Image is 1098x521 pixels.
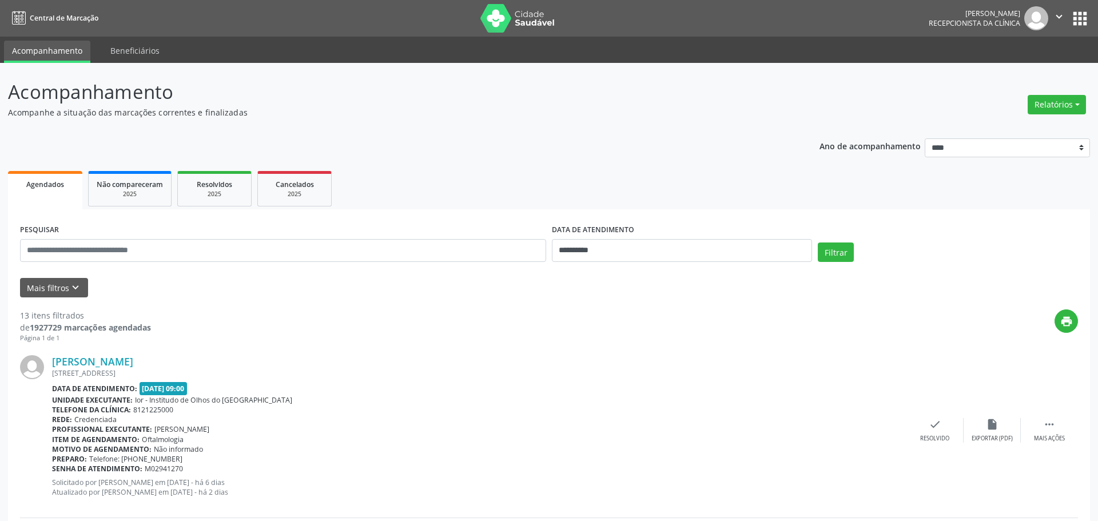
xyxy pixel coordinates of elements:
[929,18,1020,28] span: Recepcionista da clínica
[818,242,854,262] button: Filtrar
[1060,315,1073,328] i: print
[154,444,203,454] span: Não informado
[52,405,131,415] b: Telefone da clínica:
[154,424,209,434] span: [PERSON_NAME]
[20,333,151,343] div: Página 1 de 1
[52,444,152,454] b: Motivo de agendamento:
[52,478,906,497] p: Solicitado por [PERSON_NAME] em [DATE] - há 6 dias Atualizado por [PERSON_NAME] em [DATE] - há 2 ...
[972,435,1013,443] div: Exportar (PDF)
[69,281,82,294] i: keyboard_arrow_down
[52,424,152,434] b: Profissional executante:
[552,221,634,239] label: DATA DE ATENDIMENTO
[52,435,140,444] b: Item de agendamento:
[142,435,184,444] span: Oftalmologia
[30,13,98,23] span: Central de Marcação
[20,278,88,298] button: Mais filtroskeyboard_arrow_down
[8,78,765,106] p: Acompanhamento
[133,405,173,415] span: 8121225000
[52,368,906,378] div: [STREET_ADDRESS]
[74,415,117,424] span: Credenciada
[1053,10,1065,23] i: 
[20,355,44,379] img: img
[929,9,1020,18] div: [PERSON_NAME]
[197,180,232,189] span: Resolvidos
[30,322,151,333] strong: 1927729 marcações agendadas
[1070,9,1090,29] button: apps
[4,41,90,63] a: Acompanhamento
[819,138,921,153] p: Ano de acompanhamento
[26,180,64,189] span: Agendados
[920,435,949,443] div: Resolvido
[8,9,98,27] a: Central de Marcação
[102,41,168,61] a: Beneficiários
[929,418,941,431] i: check
[145,464,183,474] span: M02941270
[20,221,59,239] label: PESQUISAR
[52,355,133,368] a: [PERSON_NAME]
[1048,6,1070,30] button: 
[140,382,188,395] span: [DATE] 09:00
[1043,418,1056,431] i: 
[89,454,182,464] span: Telefone: [PHONE_NUMBER]
[52,395,133,405] b: Unidade executante:
[52,464,142,474] b: Senha de atendimento:
[20,321,151,333] div: de
[97,190,163,198] div: 2025
[8,106,765,118] p: Acompanhe a situação das marcações correntes e finalizadas
[186,190,243,198] div: 2025
[1024,6,1048,30] img: img
[20,309,151,321] div: 13 itens filtrados
[52,415,72,424] b: Rede:
[1028,95,1086,114] button: Relatórios
[276,180,314,189] span: Cancelados
[1034,435,1065,443] div: Mais ações
[52,454,87,464] b: Preparo:
[266,190,323,198] div: 2025
[135,395,292,405] span: Ior - Institudo de Olhos do [GEOGRAPHIC_DATA]
[986,418,998,431] i: insert_drive_file
[1055,309,1078,333] button: print
[52,384,137,393] b: Data de atendimento:
[97,180,163,189] span: Não compareceram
